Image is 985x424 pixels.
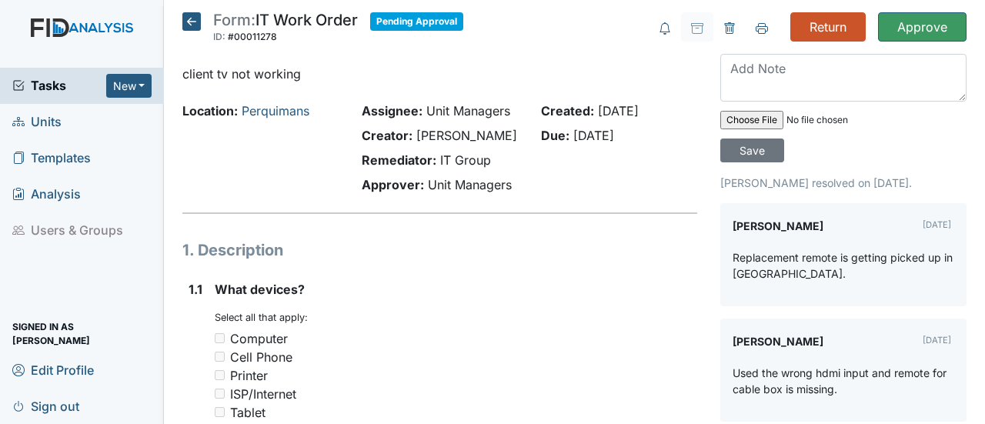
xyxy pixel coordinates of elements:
[362,177,424,192] strong: Approver:
[213,31,225,42] span: ID:
[215,407,225,417] input: Tablet
[923,219,951,230] small: [DATE]
[242,103,309,119] a: Perquimans
[228,31,277,42] span: #00011278
[878,12,967,42] input: Approve
[733,331,823,352] label: [PERSON_NAME]
[923,335,951,346] small: [DATE]
[12,358,94,382] span: Edit Profile
[215,370,225,380] input: Printer
[12,76,106,95] a: Tasks
[416,128,517,143] span: [PERSON_NAME]
[12,394,79,418] span: Sign out
[12,146,91,170] span: Templates
[182,65,697,83] p: client tv not working
[215,352,225,362] input: Cell Phone
[12,182,81,206] span: Analysis
[573,128,614,143] span: [DATE]
[215,282,305,297] span: What devices?
[213,11,255,29] span: Form:
[428,177,512,192] span: Unit Managers
[12,110,62,134] span: Units
[189,280,202,299] label: 1.1
[370,12,463,31] span: Pending Approval
[215,389,225,399] input: ISP/Internet
[362,103,422,119] strong: Assignee:
[720,139,784,162] input: Save
[182,103,238,119] strong: Location:
[733,249,954,282] p: Replacement remote is getting picked up in [GEOGRAPHIC_DATA].
[215,312,308,323] small: Select all that apply:
[541,103,594,119] strong: Created:
[362,152,436,168] strong: Remediator:
[215,333,225,343] input: Computer
[230,329,288,348] div: Computer
[541,128,569,143] strong: Due:
[733,215,823,237] label: [PERSON_NAME]
[790,12,866,42] input: Return
[213,12,358,46] div: IT Work Order
[362,128,412,143] strong: Creator:
[598,103,639,119] span: [DATE]
[440,152,491,168] span: IT Group
[230,348,292,366] div: Cell Phone
[230,385,296,403] div: ISP/Internet
[426,103,510,119] span: Unit Managers
[733,365,954,397] p: Used the wrong hdmi input and remote for cable box is missing.
[720,175,967,191] p: [PERSON_NAME] resolved on [DATE].
[12,322,152,346] span: Signed in as [PERSON_NAME]
[106,74,152,98] button: New
[230,366,268,385] div: Printer
[182,239,697,262] h1: 1. Description
[230,403,265,422] div: Tablet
